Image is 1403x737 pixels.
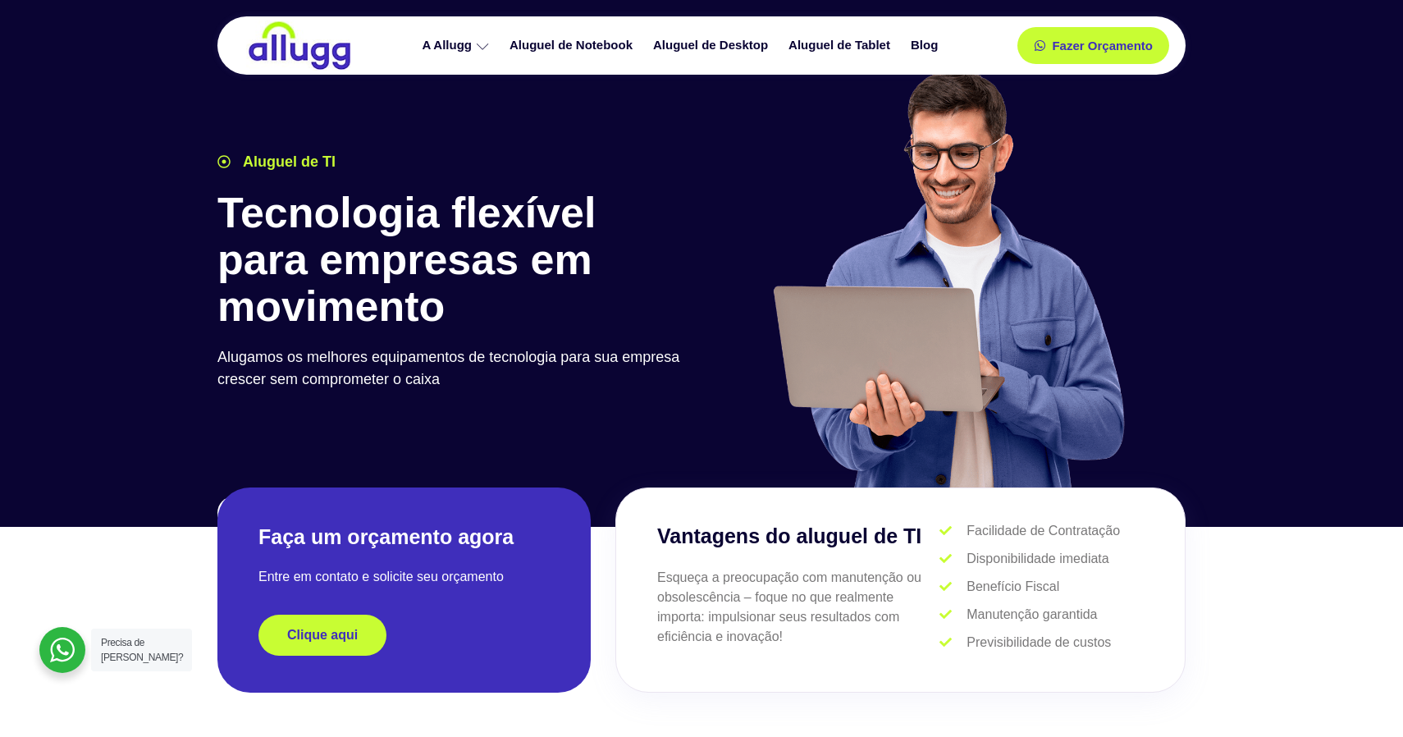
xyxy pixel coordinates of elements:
span: Disponibilidade imediata [962,549,1108,569]
span: Benefício Fiscal [962,577,1059,597]
span: Fazer Orçamento [1052,39,1153,52]
p: Esqueça a preocupação com manutenção ou obsolescência – foque no que realmente importa: impulsion... [657,568,939,647]
p: Entre em contato e solicite seu orçamento [258,567,550,587]
a: Aluguel de Notebook [501,31,645,60]
span: Manutenção garantida [962,605,1097,625]
span: Precisa de [PERSON_NAME]? [101,637,183,663]
span: Facilidade de Contratação [962,521,1120,541]
a: Fazer Orçamento [1017,27,1169,64]
p: Alugamos os melhores equipamentos de tecnologia para sua empresa crescer sem comprometer o caixa [217,346,693,391]
a: A Allugg [414,31,501,60]
a: Clique aqui [258,615,386,656]
a: Aluguel de Desktop [645,31,780,60]
h1: Tecnologia flexível para empresas em movimento [217,190,693,331]
span: Previsibilidade de custos [962,633,1111,652]
iframe: Chat Widget [1321,658,1403,737]
span: Aluguel de TI [239,151,336,173]
h2: Faça um orçamento agora [258,524,550,551]
a: Aluguel de Tablet [780,31,903,60]
img: aluguel de ti para startups [767,69,1129,488]
h3: Vantagens do aluguel de TI [657,521,939,552]
a: Blog [903,31,950,60]
span: Clique aqui [287,629,358,642]
img: locação de TI é Allugg [246,21,353,71]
